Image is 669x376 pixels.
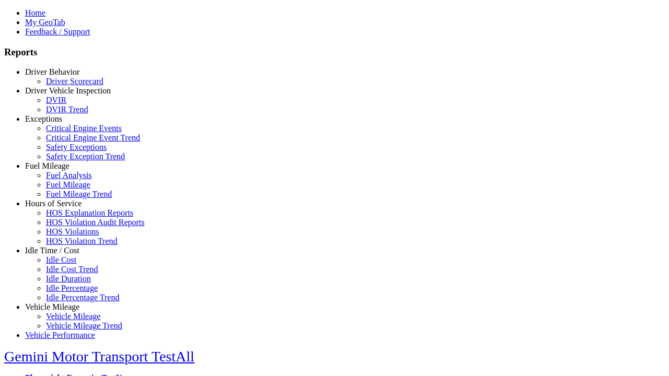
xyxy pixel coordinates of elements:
[46,218,145,227] a: HOS Violation Audit Reports
[46,133,140,142] a: Critical Engine Event Trend
[46,77,103,86] a: Driver Scorecard
[46,227,99,236] a: HOS Violations
[25,67,79,76] a: Driver Behavior
[46,274,91,283] a: Idle Duration
[46,255,76,264] a: Idle Cost
[25,114,62,123] a: Exceptions
[25,18,65,27] a: My GeoTab
[46,321,122,330] a: Vehicle Mileage Trend
[25,199,82,208] a: Hours of Service
[25,27,90,36] a: Feedback / Support
[25,246,79,255] a: Idle Time / Cost
[46,312,100,321] a: Vehicle Mileage
[46,293,119,302] a: Idle Percentage Trend
[46,105,88,114] a: DVIR Trend
[25,8,45,17] a: Home
[46,124,122,133] a: Critical Engine Events
[46,96,66,104] a: DVIR
[46,284,98,292] a: Idle Percentage
[46,237,118,245] a: HOS Violation Trend
[25,86,111,95] a: Driver Vehicle Inspection
[4,348,194,365] a: Gemini Motor Transport TestAll
[46,265,98,274] a: Idle Cost Trend
[46,171,92,180] a: Fuel Analysis
[46,152,125,161] a: Safety Exception Trend
[46,180,90,189] a: Fuel Mileage
[25,161,70,170] a: Fuel Mileage
[46,208,133,217] a: HOS Explanation Reports
[4,46,665,58] h3: Reports
[46,143,107,151] a: Safety Exceptions
[46,190,112,198] a: Fuel Mileage Trend
[25,302,79,311] a: Vehicle Mileage
[25,331,95,339] a: Vehicle Performance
